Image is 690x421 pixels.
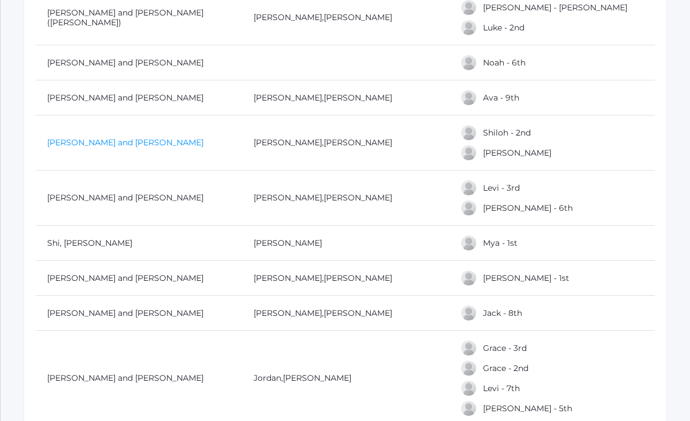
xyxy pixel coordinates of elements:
[460,19,477,36] div: Luke Reeves
[460,124,477,141] div: Shiloh Robertson
[324,92,392,103] a: [PERSON_NAME]
[460,269,477,287] div: Nolan Shields
[324,273,392,283] a: [PERSON_NAME]
[483,343,527,353] a: Grace - 3rd
[47,137,204,148] a: [PERSON_NAME] and [PERSON_NAME]
[460,339,477,357] div: Grace Smith
[242,261,448,296] td: ,
[483,92,519,103] a: Ava - 9th
[47,57,204,68] a: [PERSON_NAME] and [PERSON_NAME]
[254,137,322,148] a: [PERSON_NAME]
[460,144,477,161] div: Sage Robertson
[254,92,322,103] a: [PERSON_NAME]
[242,296,448,331] td: ,
[47,273,204,283] a: [PERSON_NAME] and [PERSON_NAME]
[483,308,522,318] a: Jack - 8th
[254,308,322,318] a: [PERSON_NAME]
[483,148,551,158] a: [PERSON_NAME]
[254,273,322,283] a: [PERSON_NAME]
[483,22,524,33] a: Luke - 2nd
[483,383,520,393] a: Levi - 7th
[460,360,477,377] div: Grace Smith
[483,273,569,283] a: [PERSON_NAME] - 1st
[47,373,204,383] a: [PERSON_NAME] and [PERSON_NAME]
[460,199,477,217] div: Lillian Rose
[483,363,528,373] a: Grace - 2nd
[324,192,392,203] a: [PERSON_NAME]
[242,171,448,226] td: ,
[483,2,627,13] a: [PERSON_NAME] - [PERSON_NAME]
[460,234,477,252] div: Mya Shi
[483,238,517,248] a: Mya - 1st
[460,400,477,417] div: Nora Smith
[460,54,477,71] div: Noah Sanchez
[460,89,477,106] div: Ava Rimmer
[483,128,531,138] a: Shiloh - 2nd
[283,373,351,383] a: [PERSON_NAME]
[324,137,392,148] a: [PERSON_NAME]
[254,192,322,203] a: [PERSON_NAME]
[324,12,392,22] a: [PERSON_NAME]
[460,304,477,322] div: Jack Sistrunk
[483,57,526,68] a: Noah - 6th
[254,373,281,383] a: Jordan
[242,80,448,115] td: ,
[324,308,392,318] a: [PERSON_NAME]
[483,203,573,213] a: [PERSON_NAME] - 6th
[254,238,322,248] a: [PERSON_NAME]
[47,192,204,203] a: [PERSON_NAME] and [PERSON_NAME]
[483,183,520,193] a: Levi - 3rd
[483,403,572,414] a: [PERSON_NAME] - 5th
[47,92,204,103] a: [PERSON_NAME] and [PERSON_NAME]
[47,308,204,318] a: [PERSON_NAME] and [PERSON_NAME]
[47,238,132,248] a: Shi, [PERSON_NAME]
[460,380,477,397] div: Levi Smith
[242,115,448,171] td: ,
[460,179,477,196] div: Levi Rose
[254,12,322,22] a: [PERSON_NAME]
[47,7,204,28] a: [PERSON_NAME] and [PERSON_NAME]([PERSON_NAME])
